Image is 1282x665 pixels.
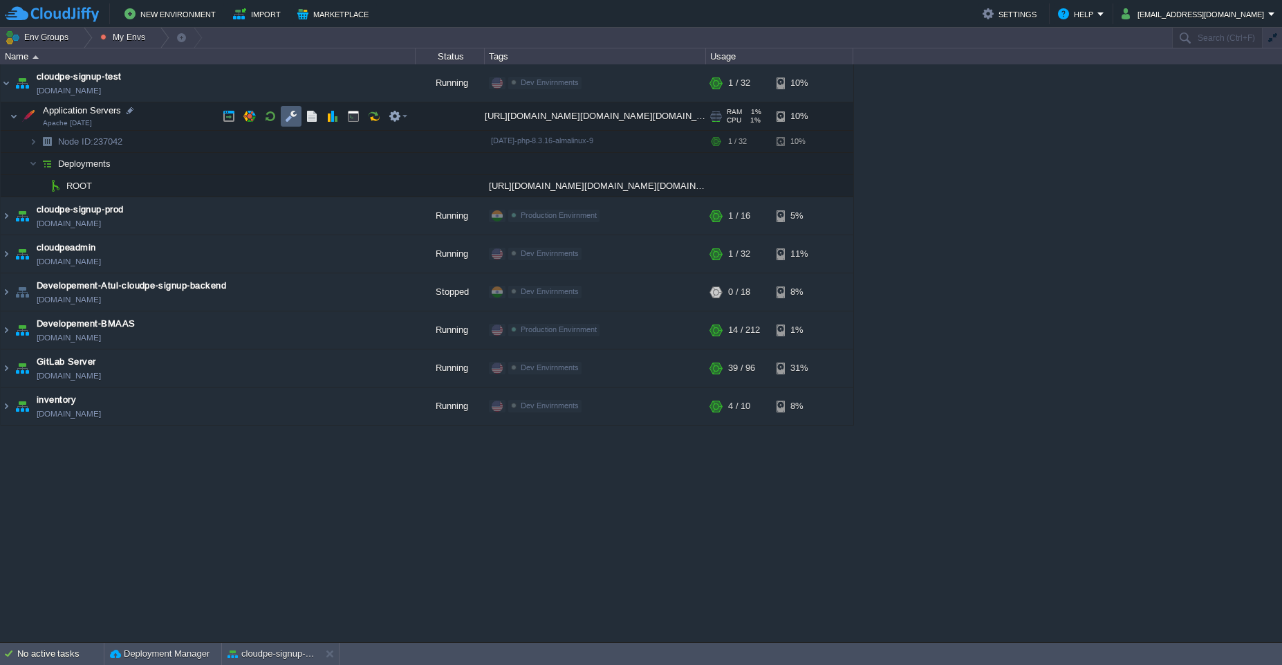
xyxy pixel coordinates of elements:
[728,235,750,273] div: 1 / 32
[5,6,99,23] img: CloudJiffy
[57,158,113,170] a: Deployments
[12,388,32,425] img: AMDAwAAAACH5BAEAAAAALAAAAAABAAEAAAICRAEAOw==
[1,349,12,387] img: AMDAwAAAACH5BAEAAAAALAAAAAABAAEAAAICRAEAOw==
[12,273,32,311] img: AMDAwAAAACH5BAEAAAAALAAAAAABAAEAAAICRAEAOw==
[416,48,484,64] div: Status
[777,311,821,349] div: 1%
[41,104,123,116] span: Application Servers
[521,363,579,372] span: Dev Envirnments
[1,64,12,102] img: AMDAwAAAACH5BAEAAAAALAAAAAABAAEAAAICRAEAOw==
[521,325,597,334] span: Production Envirnment
[777,273,821,311] div: 8%
[521,249,579,257] span: Dev Envirnments
[416,197,485,235] div: Running
[777,197,821,235] div: 5%
[41,105,123,116] a: Application ServersApache [DATE]
[416,311,485,349] div: Running
[1058,6,1097,22] button: Help
[37,255,101,268] a: [DOMAIN_NAME]
[1,388,12,425] img: AMDAwAAAACH5BAEAAAAALAAAAAABAAEAAAICRAEAOw==
[485,102,706,130] div: [URL][DOMAIN_NAME][DOMAIN_NAME][DOMAIN_NAME]
[416,388,485,425] div: Running
[12,311,32,349] img: AMDAwAAAACH5BAEAAAAALAAAAAABAAEAAAICRAEAOw==
[227,647,315,661] button: cloudpe-signup-test
[12,64,32,102] img: AMDAwAAAACH5BAEAAAAALAAAAAABAAEAAAICRAEAOw==
[521,211,597,219] span: Production Envirnment
[29,131,37,152] img: AMDAwAAAACH5BAEAAAAALAAAAAABAAEAAAICRAEAOw==
[37,153,57,174] img: AMDAwAAAACH5BAEAAAAALAAAAAABAAEAAAICRAEAOw==
[37,241,96,255] a: cloudpeadmin
[37,355,96,369] a: GitLab Server
[521,78,579,86] span: Dev Envirnments
[12,197,32,235] img: AMDAwAAAACH5BAEAAAAALAAAAAABAAEAAAICRAEAOw==
[12,349,32,387] img: AMDAwAAAACH5BAEAAAAALAAAAAABAAEAAAICRAEAOw==
[233,6,285,22] button: Import
[65,180,94,192] span: ROOT
[1224,610,1268,651] iframe: chat widget
[5,28,73,47] button: Env Groups
[777,388,821,425] div: 8%
[728,197,750,235] div: 1 / 16
[491,136,593,145] span: [DATE]-php-8.3.16-almalinux-9
[37,369,101,383] a: [DOMAIN_NAME]
[521,401,579,410] span: Dev Envirnments
[37,331,101,345] a: [DOMAIN_NAME]
[416,273,485,311] div: Stopped
[1,197,12,235] img: AMDAwAAAACH5BAEAAAAALAAAAAABAAEAAAICRAEAOw==
[43,119,92,127] span: Apache [DATE]
[521,287,579,295] span: Dev Envirnments
[1,311,12,349] img: AMDAwAAAACH5BAEAAAAALAAAAAABAAEAAAICRAEAOw==
[777,349,821,387] div: 31%
[100,28,149,47] button: My Envs
[1122,6,1268,22] button: [EMAIL_ADDRESS][DOMAIN_NAME]
[983,6,1041,22] button: Settings
[728,64,750,102] div: 1 / 32
[57,136,124,147] a: Node ID:237042
[777,64,821,102] div: 10%
[37,84,101,98] a: [DOMAIN_NAME]
[57,136,124,147] span: 237042
[747,116,761,125] span: 1%
[58,136,93,147] span: Node ID:
[37,279,226,293] a: Developement-Atul-cloudpe-signup-backend
[37,393,76,407] a: inventory
[485,48,705,64] div: Tags
[37,317,136,331] a: Developement-BMAAS
[728,388,750,425] div: 4 / 10
[37,131,57,152] img: AMDAwAAAACH5BAEAAAAALAAAAAABAAEAAAICRAEAOw==
[416,349,485,387] div: Running
[124,6,220,22] button: New Environment
[777,235,821,273] div: 11%
[1,48,415,64] div: Name
[707,48,853,64] div: Usage
[777,102,821,130] div: 10%
[32,55,39,59] img: AMDAwAAAACH5BAEAAAAALAAAAAABAAEAAAICRAEAOw==
[1,273,12,311] img: AMDAwAAAACH5BAEAAAAALAAAAAABAAEAAAICRAEAOw==
[37,203,124,217] a: cloudpe-signup-prod
[416,235,485,273] div: Running
[37,70,122,84] a: cloudpe-signup-test
[747,108,761,116] span: 1%
[728,311,760,349] div: 14 / 212
[37,407,101,421] a: [DOMAIN_NAME]
[777,131,821,152] div: 10%
[37,293,101,307] a: [DOMAIN_NAME]
[19,102,38,130] img: AMDAwAAAACH5BAEAAAAALAAAAAABAAEAAAICRAEAOw==
[728,349,755,387] div: 39 / 96
[110,647,210,661] button: Deployment Manager
[728,273,750,311] div: 0 / 18
[728,131,747,152] div: 1 / 32
[727,116,741,125] span: CPU
[485,175,706,197] div: [URL][DOMAIN_NAME][DOMAIN_NAME][DOMAIN_NAME]
[12,235,32,273] img: AMDAwAAAACH5BAEAAAAALAAAAAABAAEAAAICRAEAOw==
[46,175,65,197] img: AMDAwAAAACH5BAEAAAAALAAAAAABAAEAAAICRAEAOw==
[37,175,46,197] img: AMDAwAAAACH5BAEAAAAALAAAAAABAAEAAAICRAEAOw==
